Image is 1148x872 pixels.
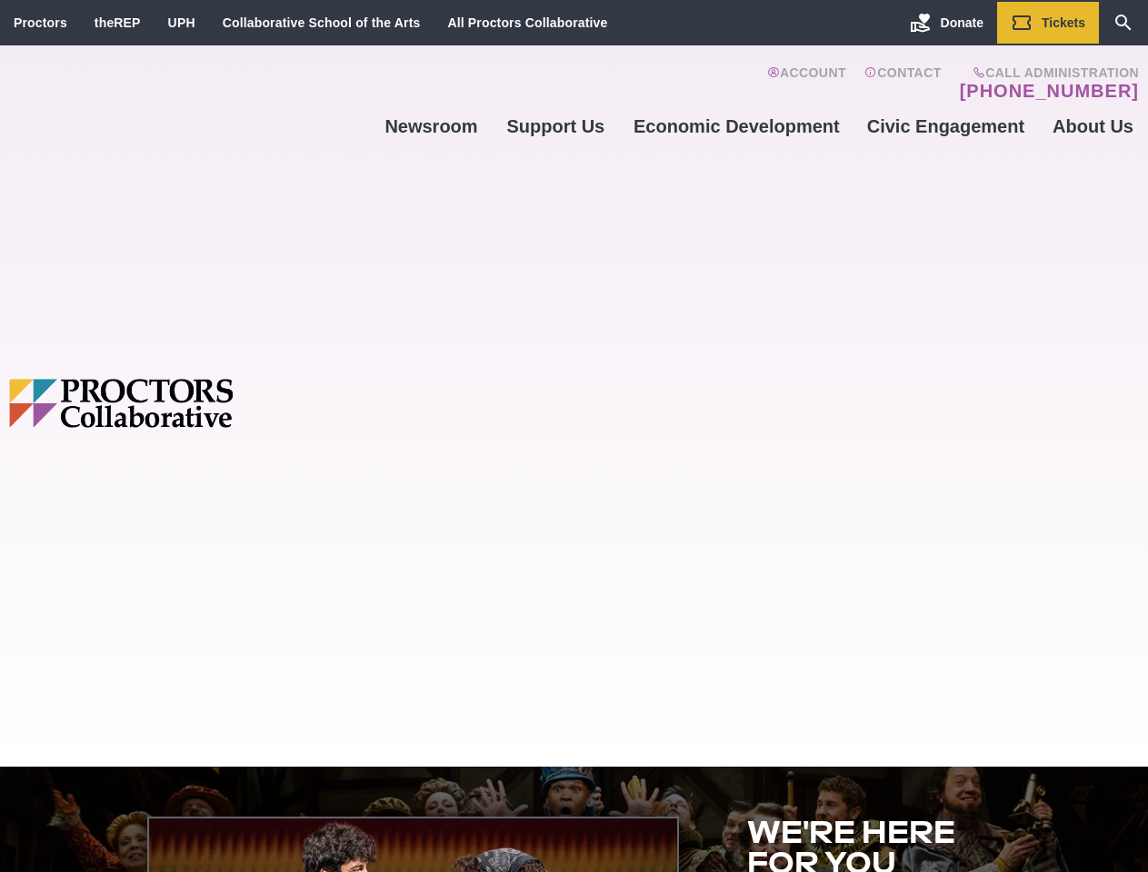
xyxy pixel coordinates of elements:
[168,15,195,30] a: UPH
[941,15,983,30] span: Donate
[864,65,942,102] a: Contact
[620,102,854,151] a: Economic Development
[997,2,1099,44] a: Tickets
[371,102,491,151] a: Newsroom
[1038,102,1148,151] a: About Us
[1099,2,1148,44] a: Search
[223,15,421,30] a: Collaborative School of the Arts
[854,102,1038,151] a: Civic Engagement
[954,65,1139,80] span: Call Administration
[492,102,620,151] a: Support Us
[896,2,997,44] a: Donate
[9,379,371,427] img: Proctors logo
[1042,15,1085,30] span: Tickets
[767,65,846,102] a: Account
[960,80,1139,102] a: [PHONE_NUMBER]
[14,15,67,30] a: Proctors
[95,15,141,30] a: theREP
[447,15,607,30] a: All Proctors Collaborative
